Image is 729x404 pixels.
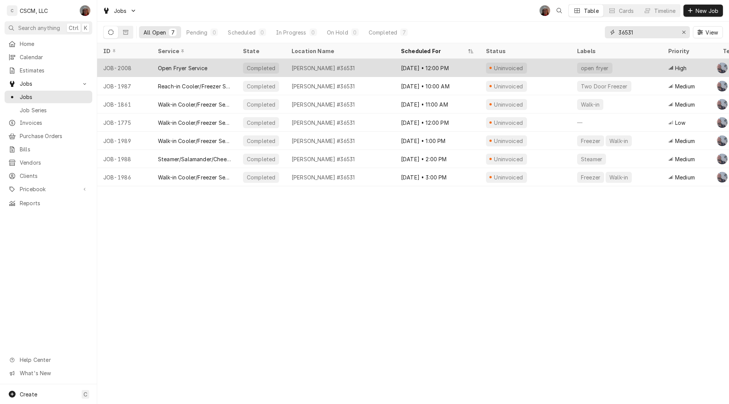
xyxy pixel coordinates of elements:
[395,77,480,95] div: [DATE] • 10:00 AM
[580,82,628,90] div: Two Door Freezer
[246,137,276,145] div: Completed
[243,47,279,55] div: State
[246,64,276,72] div: Completed
[619,7,634,15] div: Cards
[20,199,88,207] span: Reports
[170,28,175,36] div: 7
[675,137,695,145] span: Medium
[20,391,37,398] span: Create
[5,51,92,63] a: Calendar
[5,104,92,116] a: Job Series
[158,64,207,72] div: Open Fryer Service
[678,26,690,38] button: Erase input
[103,47,144,55] div: ID
[158,82,231,90] div: Reach-in Cooler/Freezer Service
[580,137,601,145] div: Freezer
[97,168,152,186] div: JOB-1986
[20,185,77,193] span: Pricebook
[97,113,152,132] div: JOB-1775
[540,5,550,16] div: DV
[675,101,695,108] span: Medium
[395,132,480,150] div: [DATE] • 1:00 PM
[158,173,231,181] div: Walk-in Cooler/Freezer Service Call
[609,173,629,181] div: Walk-in
[327,28,348,36] div: On Hold
[353,28,357,36] div: 0
[580,173,601,181] div: Freezer
[5,64,92,77] a: Estimates
[717,63,727,73] div: CL
[717,117,727,128] div: Chris Lynch's Avatar
[402,28,406,36] div: 7
[20,369,88,377] span: What's New
[246,82,276,90] div: Completed
[84,390,87,398] span: C
[395,95,480,113] div: [DATE] • 11:00 AM
[717,99,727,110] div: CL
[20,40,88,48] span: Home
[395,59,480,77] div: [DATE] • 12:00 PM
[292,173,355,181] div: [PERSON_NAME] #36531
[292,137,355,145] div: [PERSON_NAME] #36531
[20,93,88,101] span: Jobs
[401,47,466,55] div: Scheduled For
[584,7,599,15] div: Table
[577,47,656,55] div: Labels
[580,155,603,163] div: Steamer
[619,26,675,38] input: Keyword search
[84,24,87,32] span: K
[704,28,720,36] span: View
[675,82,695,90] span: Medium
[292,82,355,90] div: [PERSON_NAME] #36531
[5,130,92,142] a: Purchase Orders
[717,172,727,182] div: CL
[158,101,231,108] div: Walk-in Cooler/Freezer Service Call
[493,119,524,127] div: Uninvoiced
[395,168,480,186] div: [DATE] • 3:00 PM
[717,135,727,146] div: Chris Lynch's Avatar
[186,28,207,36] div: Pending
[694,7,720,15] span: New Job
[675,119,685,127] span: Low
[20,132,88,140] span: Purchase Orders
[292,64,355,72] div: [PERSON_NAME] #36531
[158,137,231,145] div: Walk-in Cooler/Freezer Service Call
[246,101,276,108] div: Completed
[292,101,355,108] div: [PERSON_NAME] #36531
[292,47,387,55] div: Location Name
[717,154,727,164] div: Chris Lynch's Avatar
[675,155,695,163] span: Medium
[5,183,92,195] a: Go to Pricebook
[20,159,88,167] span: Vendors
[228,28,255,36] div: Scheduled
[97,150,152,168] div: JOB-1988
[158,155,231,163] div: Steamer/Salamander/Cheesemelter Service
[675,173,695,181] span: Medium
[5,367,92,379] a: Go to What's New
[20,66,88,74] span: Estimates
[97,132,152,150] div: JOB-1989
[493,101,524,108] div: Uninvoiced
[493,82,524,90] div: Uninvoiced
[246,155,276,163] div: Completed
[5,197,92,209] a: Reports
[5,156,92,169] a: Vendors
[97,95,152,113] div: JOB-1861
[553,5,565,17] button: Open search
[654,7,675,15] div: Timeline
[18,24,60,32] span: Search anything
[675,64,687,72] span: High
[80,5,90,16] div: Dena Vecchetti's Avatar
[20,106,88,114] span: Job Series
[292,155,355,163] div: [PERSON_NAME] #36531
[493,155,524,163] div: Uninvoiced
[158,119,231,127] div: Walk-in Cooler/Freezer Service Call
[717,81,727,91] div: Chris Lynch's Avatar
[20,356,88,364] span: Help Center
[717,81,727,91] div: CL
[369,28,397,36] div: Completed
[20,172,88,180] span: Clients
[540,5,550,16] div: Dena Vecchetti's Avatar
[580,101,600,108] div: Walk-in
[5,21,92,35] button: Search anythingCtrlK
